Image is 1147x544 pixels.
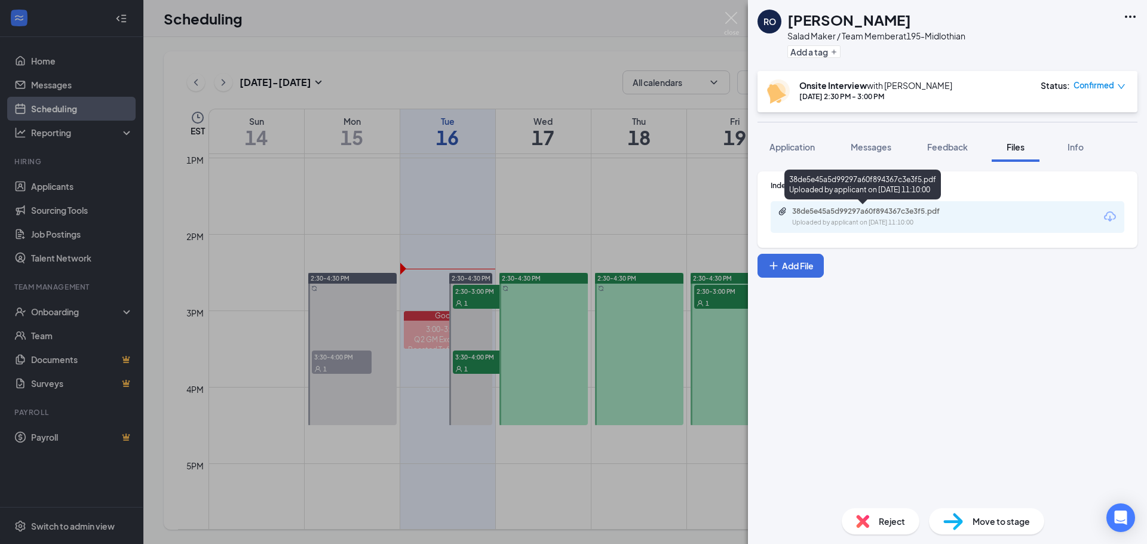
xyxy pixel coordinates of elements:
[787,10,911,30] h1: [PERSON_NAME]
[771,180,1124,190] div: Indeed Resume
[787,45,841,58] button: PlusAdd a tag
[778,207,971,228] a: Paperclip38de5e45a5d99297a60f894367c3e3f5.pdfUploaded by applicant on [DATE] 11:10:00
[784,170,941,199] div: 38de5e45a5d99297a60f894367c3e3f5.pdf Uploaded by applicant on [DATE] 11:10:00
[763,16,776,27] div: RO
[973,515,1030,528] span: Move to stage
[1007,142,1025,152] span: Files
[799,91,952,102] div: [DATE] 2:30 PM - 3:00 PM
[769,142,815,152] span: Application
[792,218,971,228] div: Uploaded by applicant on [DATE] 11:10:00
[1117,82,1125,91] span: down
[792,207,959,216] div: 38de5e45a5d99297a60f894367c3e3f5.pdf
[799,79,952,91] div: with [PERSON_NAME]
[830,48,838,56] svg: Plus
[1103,210,1117,224] svg: Download
[757,254,824,278] button: Add FilePlus
[1106,503,1135,532] div: Open Intercom Messenger
[768,260,780,272] svg: Plus
[787,30,965,42] div: Salad Maker / Team Member at 195-Midlothian
[927,142,968,152] span: Feedback
[1123,10,1137,24] svg: Ellipses
[879,515,905,528] span: Reject
[851,142,891,152] span: Messages
[1068,142,1084,152] span: Info
[1074,79,1114,91] span: Confirmed
[778,207,787,216] svg: Paperclip
[1041,79,1070,91] div: Status :
[799,80,867,91] b: Onsite Interview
